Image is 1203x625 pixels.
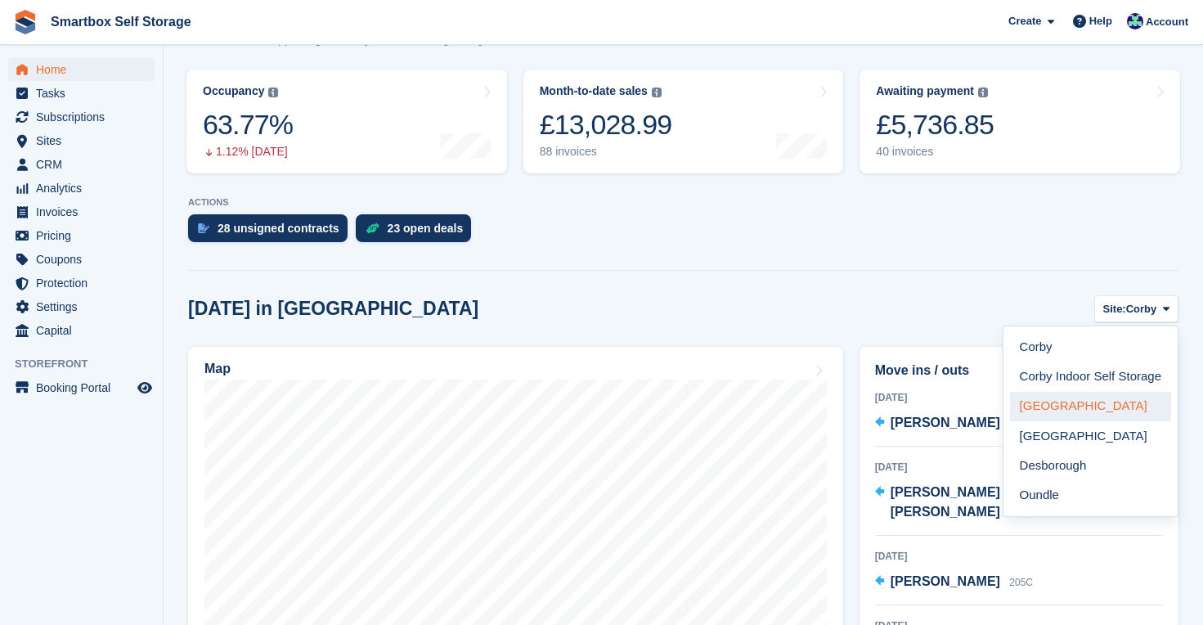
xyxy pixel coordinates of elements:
[1089,13,1112,29] span: Help
[188,197,1178,208] p: ACTIONS
[8,319,155,342] a: menu
[8,153,155,176] a: menu
[203,84,264,98] div: Occupancy
[36,272,134,295] span: Protection
[1010,333,1171,362] a: Corby
[36,224,134,247] span: Pricing
[875,413,1067,434] a: [PERSON_NAME] Not allocated
[36,376,134,399] span: Booking Portal
[1009,507,1048,519] span: 055, 056
[8,58,155,81] a: menu
[8,82,155,105] a: menu
[875,572,1033,593] a: [PERSON_NAME] 205C
[1010,480,1171,510] a: Oundle
[8,248,155,271] a: menu
[8,272,155,295] a: menu
[540,145,672,159] div: 88 invoices
[1103,301,1126,317] span: Site:
[36,153,134,176] span: CRM
[1094,295,1178,322] button: Site: Corby
[1010,392,1171,421] a: [GEOGRAPHIC_DATA]
[1126,301,1157,317] span: Corby
[1127,13,1143,29] img: Roger Canham
[36,82,134,105] span: Tasks
[36,177,134,200] span: Analytics
[875,549,1163,564] div: [DATE]
[356,214,480,250] a: 23 open deals
[860,70,1180,173] a: Awaiting payment £5,736.85 40 invoices
[1010,421,1171,451] a: [GEOGRAPHIC_DATA]
[268,88,278,97] img: icon-info-grey-7440780725fd019a000dd9b08b2336e03edf1995a4989e88bcd33f0948082b44.svg
[186,70,507,173] a: Occupancy 63.77% 1.12% [DATE]
[8,177,155,200] a: menu
[36,319,134,342] span: Capital
[1009,577,1033,588] span: 205C
[652,88,662,97] img: icon-info-grey-7440780725fd019a000dd9b08b2336e03edf1995a4989e88bcd33f0948082b44.svg
[13,10,38,34] img: stora-icon-8386f47178a22dfd0bd8f6a31ec36ba5ce8667c1dd55bd0f319d3a0aa187defe.svg
[44,8,198,35] a: Smartbox Self Storage
[188,298,478,320] h2: [DATE] in [GEOGRAPHIC_DATA]
[978,88,988,97] img: icon-info-grey-7440780725fd019a000dd9b08b2336e03edf1995a4989e88bcd33f0948082b44.svg
[388,222,464,235] div: 23 open deals
[540,108,672,142] div: £13,028.99
[875,460,1163,474] div: [DATE]
[188,214,356,250] a: 28 unsigned contracts
[1008,13,1041,29] span: Create
[891,485,1114,519] span: [PERSON_NAME] [PERSON_NAME] [PERSON_NAME]
[876,145,994,159] div: 40 invoices
[540,84,648,98] div: Month-to-date sales
[8,224,155,247] a: menu
[198,223,209,233] img: contract_signature_icon-13c848040528278c33f63329250d36e43548de30e8caae1d1a13099fd9432cc5.svg
[8,295,155,318] a: menu
[523,70,844,173] a: Month-to-date sales £13,028.99 88 invoices
[203,145,293,159] div: 1.12% [DATE]
[8,200,155,223] a: menu
[1146,14,1188,30] span: Account
[203,108,293,142] div: 63.77%
[1010,362,1171,392] a: Corby Indoor Self Storage
[36,106,134,128] span: Subscriptions
[875,390,1163,405] div: [DATE]
[36,58,134,81] span: Home
[891,574,1000,588] span: [PERSON_NAME]
[8,376,155,399] a: menu
[876,84,974,98] div: Awaiting payment
[36,129,134,152] span: Sites
[1010,451,1171,480] a: Desborough
[891,416,1000,429] span: [PERSON_NAME]
[8,129,155,152] a: menu
[36,248,134,271] span: Coupons
[36,295,134,318] span: Settings
[876,108,994,142] div: £5,736.85
[36,200,134,223] span: Invoices
[218,222,339,235] div: 28 unsigned contracts
[8,106,155,128] a: menu
[875,483,1163,524] a: [PERSON_NAME] [PERSON_NAME] [PERSON_NAME] 055, 056
[366,223,379,234] img: deal-1b604bf984904fb50ccaf53a9ad4b4a5d6e5aea283cecdc64d6e3604feb123c2.svg
[875,361,1163,380] h2: Move ins / outs
[15,356,163,372] span: Storefront
[204,362,231,376] h2: Map
[135,378,155,398] a: Preview store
